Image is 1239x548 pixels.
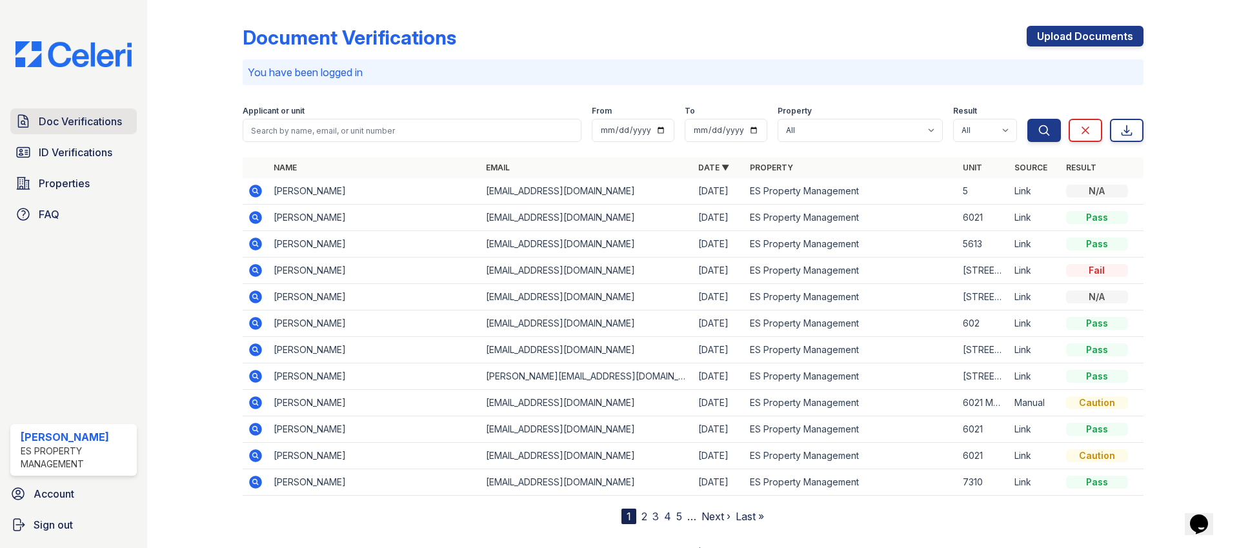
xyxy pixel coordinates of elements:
[21,429,132,445] div: [PERSON_NAME]
[698,163,729,172] a: Date ▼
[1009,416,1061,443] td: Link
[481,416,693,443] td: [EMAIL_ADDRESS][DOMAIN_NAME]
[693,258,745,284] td: [DATE]
[5,512,142,538] a: Sign out
[34,486,74,502] span: Account
[958,178,1009,205] td: 5
[1009,178,1061,205] td: Link
[1009,205,1061,231] td: Link
[268,310,481,337] td: [PERSON_NAME]
[958,310,1009,337] td: 602
[641,510,647,523] a: 2
[1066,343,1128,356] div: Pass
[745,231,957,258] td: ES Property Management
[481,443,693,469] td: [EMAIL_ADDRESS][DOMAIN_NAME]
[481,284,693,310] td: [EMAIL_ADDRESS][DOMAIN_NAME]
[693,416,745,443] td: [DATE]
[958,363,1009,390] td: [STREET_ADDRESS]
[693,363,745,390] td: [DATE]
[958,231,1009,258] td: 5613
[687,509,696,524] span: …
[664,510,671,523] a: 4
[274,163,297,172] a: Name
[268,390,481,416] td: [PERSON_NAME]
[958,258,1009,284] td: [STREET_ADDRESS][PERSON_NAME]
[736,510,764,523] a: Last »
[1066,370,1128,383] div: Pass
[652,510,659,523] a: 3
[268,258,481,284] td: [PERSON_NAME]
[10,139,137,165] a: ID Verifications
[39,145,112,160] span: ID Verifications
[778,106,812,116] label: Property
[676,510,682,523] a: 5
[10,108,137,134] a: Doc Verifications
[481,390,693,416] td: [EMAIL_ADDRESS][DOMAIN_NAME]
[693,390,745,416] td: [DATE]
[1066,163,1096,172] a: Result
[693,284,745,310] td: [DATE]
[268,416,481,443] td: [PERSON_NAME]
[268,178,481,205] td: [PERSON_NAME]
[745,390,957,416] td: ES Property Management
[693,443,745,469] td: [DATE]
[1066,238,1128,250] div: Pass
[958,284,1009,310] td: [STREET_ADDRESS]
[693,205,745,231] td: [DATE]
[745,363,957,390] td: ES Property Management
[1066,449,1128,462] div: Caution
[481,337,693,363] td: [EMAIL_ADDRESS][DOMAIN_NAME]
[1066,396,1128,409] div: Caution
[481,469,693,496] td: [EMAIL_ADDRESS][DOMAIN_NAME]
[486,163,510,172] a: Email
[621,509,636,524] div: 1
[750,163,793,172] a: Property
[248,65,1138,80] p: You have been logged in
[268,231,481,258] td: [PERSON_NAME]
[268,363,481,390] td: [PERSON_NAME]
[745,258,957,284] td: ES Property Management
[268,469,481,496] td: [PERSON_NAME]
[243,26,456,49] div: Document Verifications
[1066,211,1128,224] div: Pass
[745,178,957,205] td: ES Property Management
[1066,290,1128,303] div: N/A
[39,176,90,191] span: Properties
[1066,317,1128,330] div: Pass
[39,114,122,129] span: Doc Verifications
[481,258,693,284] td: [EMAIL_ADDRESS][DOMAIN_NAME]
[5,41,142,67] img: CE_Logo_Blue-a8612792a0a2168367f1c8372b55b34899dd931a85d93a1a3d3e32e68fde9ad4.png
[693,231,745,258] td: [DATE]
[958,205,1009,231] td: 6021
[592,106,612,116] label: From
[745,337,957,363] td: ES Property Management
[1009,337,1061,363] td: Link
[958,416,1009,443] td: 6021
[745,469,957,496] td: ES Property Management
[958,469,1009,496] td: 7310
[693,178,745,205] td: [DATE]
[745,310,957,337] td: ES Property Management
[268,443,481,469] td: [PERSON_NAME]
[39,207,59,222] span: FAQ
[5,481,142,507] a: Account
[1009,443,1061,469] td: Link
[1066,423,1128,436] div: Pass
[745,284,957,310] td: ES Property Management
[481,205,693,231] td: [EMAIL_ADDRESS][DOMAIN_NAME]
[1014,163,1047,172] a: Source
[1009,390,1061,416] td: Manual
[701,510,730,523] a: Next ›
[268,284,481,310] td: [PERSON_NAME]
[10,201,137,227] a: FAQ
[481,310,693,337] td: [EMAIL_ADDRESS][DOMAIN_NAME]
[34,517,73,533] span: Sign out
[693,310,745,337] td: [DATE]
[243,119,581,142] input: Search by name, email, or unit number
[243,106,305,116] label: Applicant or unit
[693,337,745,363] td: [DATE]
[268,205,481,231] td: [PERSON_NAME]
[958,443,1009,469] td: 6021
[1066,185,1128,198] div: N/A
